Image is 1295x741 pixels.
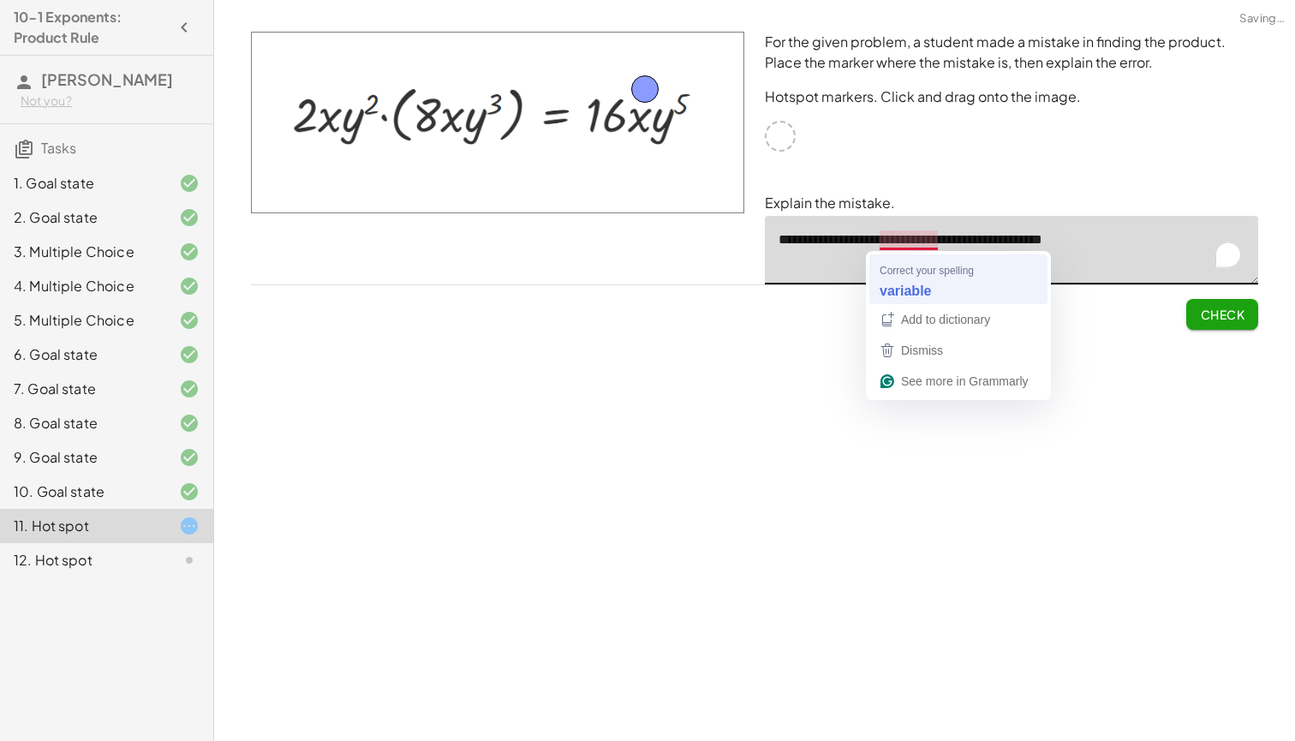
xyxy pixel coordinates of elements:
[1200,307,1244,322] span: Check
[41,69,173,89] span: [PERSON_NAME]
[14,379,152,399] div: 7. Goal state
[179,344,200,365] i: Task finished and correct.
[765,32,1258,73] p: For the given problem, a student made a mistake in finding the product. Place the marker where th...
[251,32,744,213] img: b42f739e0bd79d23067a90d0ea4ccfd2288159baac1bcee117f9be6b6edde5c4.png
[1186,299,1258,330] button: Check
[179,550,200,571] i: Task not started.
[179,481,200,502] i: Task finished and correct.
[765,216,1258,284] textarea: To enrich screen reader interactions, please activate Accessibility in Grammarly extension settings
[179,379,200,399] i: Task finished and correct.
[765,87,1258,107] p: Hotspot markers. Click and drag onto the image.
[14,173,152,194] div: 1. Goal state
[21,93,200,110] div: Not you?
[14,550,152,571] div: 12. Hot spot
[14,481,152,502] div: 10. Goal state
[14,207,152,228] div: 2. Goal state
[1239,10,1285,27] span: Saving…
[179,447,200,468] i: Task finished and correct.
[14,516,152,536] div: 11. Hot spot
[179,516,200,536] i: Task started.
[14,310,152,331] div: 5. Multiple Choice
[14,242,152,262] div: 3. Multiple Choice
[179,413,200,433] i: Task finished and correct.
[179,242,200,262] i: Task finished and correct.
[179,173,200,194] i: Task finished and correct.
[14,7,169,48] h4: 10-1 Exponents: Product Rule
[14,344,152,365] div: 6. Goal state
[41,139,76,157] span: Tasks
[14,276,152,296] div: 4. Multiple Choice
[179,207,200,228] i: Task finished and correct.
[765,193,1258,213] p: Explain the mistake.
[14,413,152,433] div: 8. Goal state
[14,447,152,468] div: 9. Goal state
[179,310,200,331] i: Task finished and correct.
[179,276,200,296] i: Task finished and correct.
